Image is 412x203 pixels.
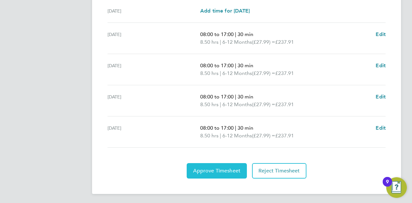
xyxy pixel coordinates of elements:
[386,182,389,190] div: 9
[235,62,236,69] span: |
[258,168,300,174] span: Reject Timesheet
[222,69,252,77] span: 6-12 Months
[200,31,234,37] span: 08:00 to 17:00
[386,177,407,198] button: Open Resource Center, 9 new notifications
[376,62,386,69] a: Edit
[108,7,200,15] div: [DATE]
[108,62,200,77] div: [DATE]
[238,125,253,131] span: 30 min
[252,133,275,139] span: (£27.99) =
[220,70,221,76] span: |
[376,125,386,131] span: Edit
[200,8,250,14] span: Add time for [DATE]
[238,94,253,100] span: 30 min
[200,7,250,15] a: Add time for [DATE]
[252,101,275,107] span: (£27.99) =
[220,39,221,45] span: |
[376,31,386,37] span: Edit
[108,93,200,108] div: [DATE]
[238,62,253,69] span: 30 min
[235,125,236,131] span: |
[200,101,219,107] span: 8.50 hrs
[376,31,386,38] a: Edit
[252,163,306,179] button: Reject Timesheet
[200,94,234,100] span: 08:00 to 17:00
[200,62,234,69] span: 08:00 to 17:00
[187,163,247,179] button: Approve Timesheet
[376,124,386,132] a: Edit
[235,31,236,37] span: |
[200,133,219,139] span: 8.50 hrs
[376,94,386,100] span: Edit
[200,70,219,76] span: 8.50 hrs
[275,70,294,76] span: £237.91
[275,39,294,45] span: £237.91
[108,31,200,46] div: [DATE]
[193,168,240,174] span: Approve Timesheet
[220,133,221,139] span: |
[222,101,252,108] span: 6-12 Months
[222,132,252,140] span: 6-12 Months
[252,39,275,45] span: (£27.99) =
[108,124,200,140] div: [DATE]
[275,133,294,139] span: £237.91
[222,38,252,46] span: 6-12 Months
[235,94,236,100] span: |
[220,101,221,107] span: |
[376,93,386,101] a: Edit
[252,70,275,76] span: (£27.99) =
[200,125,234,131] span: 08:00 to 17:00
[238,31,253,37] span: 30 min
[275,101,294,107] span: £237.91
[200,39,219,45] span: 8.50 hrs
